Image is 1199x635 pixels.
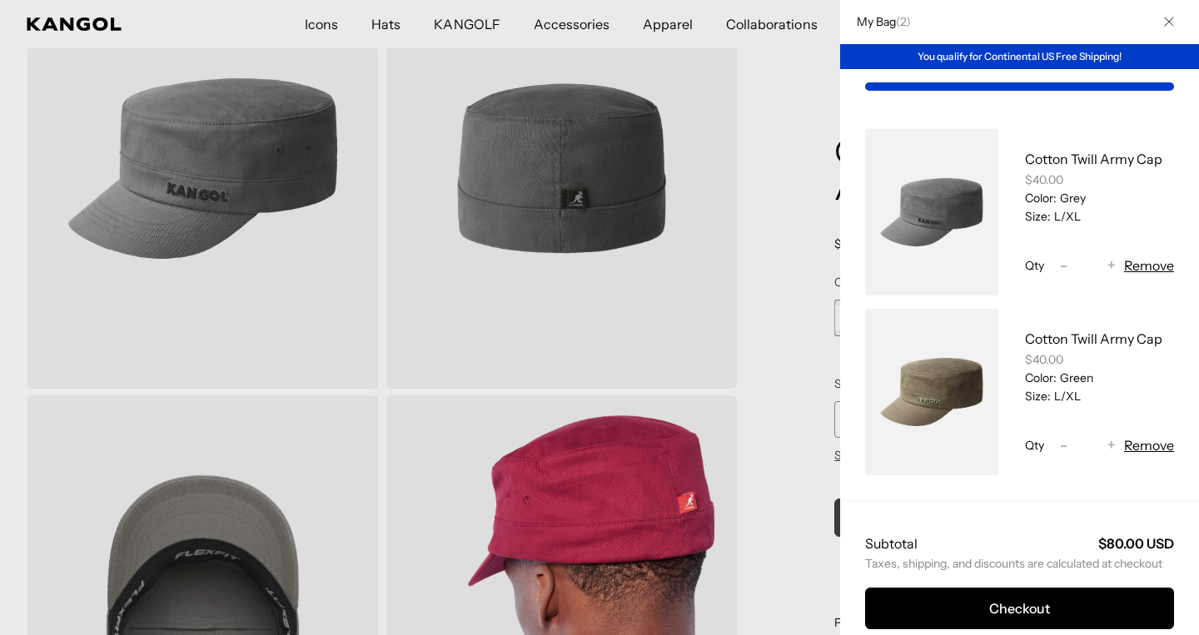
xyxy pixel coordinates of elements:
button: + [1099,435,1124,455]
input: Quantity for Cotton Twill Army Cap [1076,435,1099,455]
span: ( ) [896,14,911,29]
button: + [1099,255,1124,275]
dd: L/XL [1051,209,1081,224]
button: Checkout [865,588,1174,629]
span: + [1107,434,1116,457]
dd: Green [1057,370,1093,385]
span: - [1060,434,1067,457]
div: $40.00 [1025,352,1174,367]
input: Quantity for Cotton Twill Army Cap [1076,255,1099,275]
button: Remove Cotton Twill Army Cap - Grey / L/XL [1124,255,1174,275]
span: Qty [1025,258,1044,273]
dd: L/XL [1051,389,1081,404]
dt: Size: [1025,209,1051,224]
strong: $80.00 USD [1098,535,1174,552]
span: - [1060,255,1067,277]
div: You qualify for Continental US Free Shipping! [840,44,1199,69]
dd: Grey [1057,191,1086,206]
dt: Size: [1025,389,1051,404]
h2: My Bag [848,14,911,29]
div: $40.00 [1025,172,1174,187]
small: Taxes, shipping, and discounts are calculated at checkout [865,556,1174,571]
span: Qty [1025,438,1044,453]
a: Cotton Twill Army Cap [1025,330,1162,347]
span: 2 [900,14,906,29]
button: Remove Cotton Twill Army Cap - Green / L/XL [1124,435,1174,455]
button: - [1051,435,1076,455]
span: + [1107,255,1116,277]
dt: Color: [1025,370,1057,385]
button: - [1051,255,1076,275]
h2: Subtotal [865,534,918,553]
a: Cotton Twill Army Cap [1025,151,1162,167]
dt: Color: [1025,191,1057,206]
